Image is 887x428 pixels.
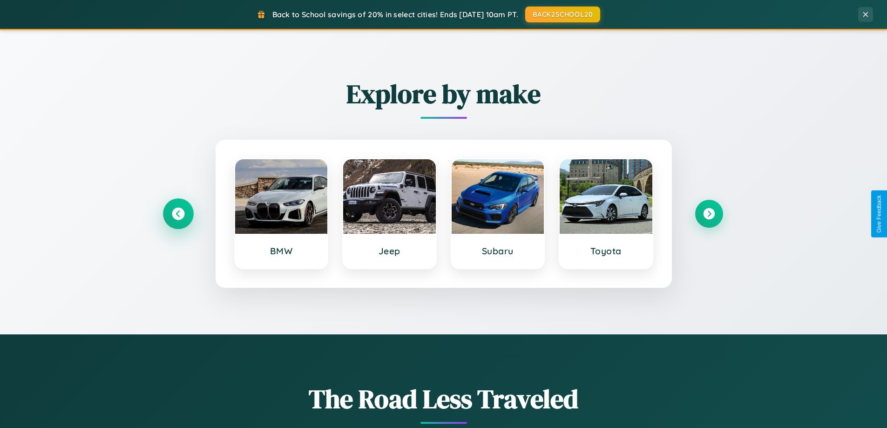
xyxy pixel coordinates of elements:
[525,7,600,22] button: BACK2SCHOOL20
[244,245,318,257] h3: BMW
[569,245,643,257] h3: Toyota
[272,10,518,19] span: Back to School savings of 20% in select cities! Ends [DATE] 10am PT.
[164,76,723,112] h2: Explore by make
[164,381,723,417] h1: The Road Less Traveled
[352,245,427,257] h3: Jeep
[461,245,535,257] h3: Subaru
[876,195,882,233] div: Give Feedback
